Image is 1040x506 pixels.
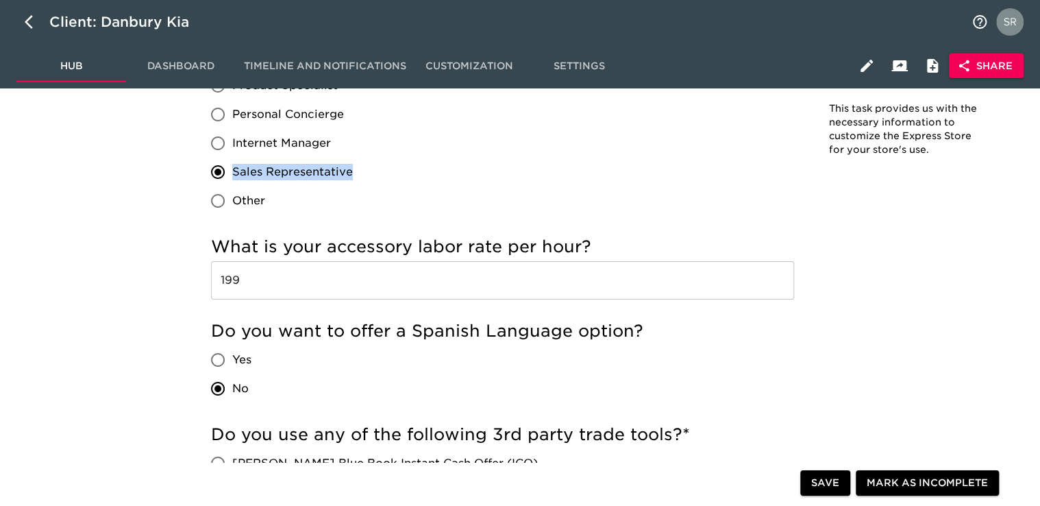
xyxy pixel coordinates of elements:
span: Dashboard [134,58,227,75]
button: Save [800,470,850,496]
h5: Do you use any of the following 3rd party trade tools? [211,424,794,446]
span: No [232,381,249,397]
span: Customization [423,58,516,75]
div: Client: Danbury Kia [49,11,208,33]
span: Share [960,58,1013,75]
span: Personal Concierge [232,106,344,123]
span: Other [232,193,265,209]
button: notifications [963,5,996,38]
span: Mark as Incomplete [867,474,988,492]
button: Client View [883,49,916,82]
h5: Do you want to offer a Spanish Language option? [211,320,794,342]
span: [PERSON_NAME] Blue Book Instant Cash Offer (ICO) [232,455,538,472]
span: Yes [232,352,251,368]
button: Edit Hub [850,49,883,82]
span: Hub [25,58,118,75]
span: Sales Representative [232,164,353,180]
h5: What is your accessory labor rate per hour? [211,236,794,258]
span: Timeline and Notifications [244,58,406,75]
span: Internet Manager [232,135,331,152]
span: Settings [532,58,626,75]
button: Share [949,53,1024,79]
p: This task provides us with the necessary information to customize the Express Store for your stor... [829,102,987,157]
span: Save [811,474,839,492]
img: Profile [996,8,1024,36]
button: Internal Notes and Comments [916,49,949,82]
button: Mark as Incomplete [856,470,999,496]
input: Example: $120 [211,261,794,300]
